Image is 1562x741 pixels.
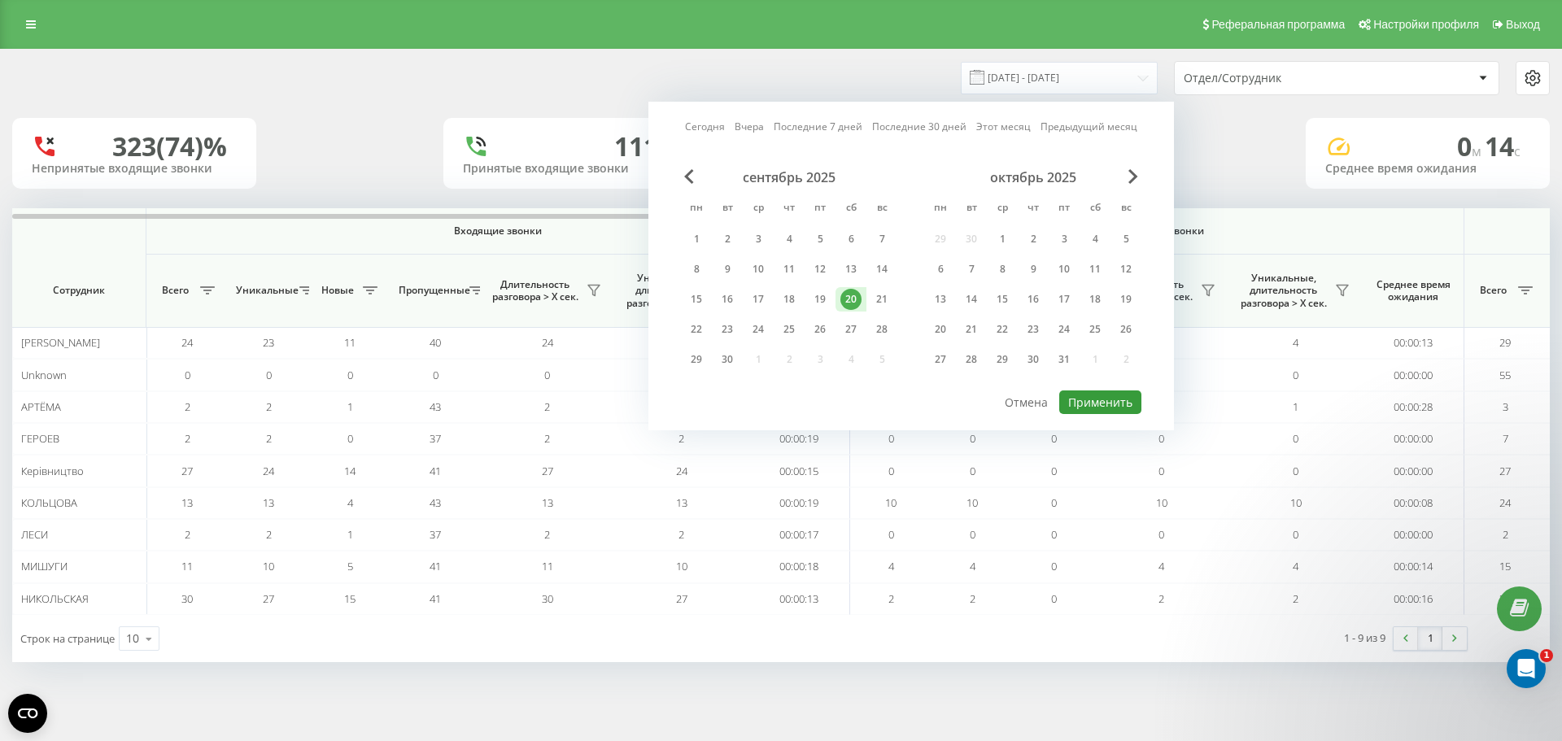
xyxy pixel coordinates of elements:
[717,289,738,310] div: 16
[748,229,769,250] div: 3
[871,289,892,310] div: 21
[871,319,892,340] div: 28
[686,289,707,310] div: 15
[1158,431,1164,446] span: 0
[1110,287,1141,312] div: вс 19 окт. 2025 г.
[347,399,353,414] span: 1
[871,259,892,280] div: 14
[961,349,982,370] div: 28
[1293,559,1298,573] span: 4
[779,319,800,340] div: 25
[542,495,553,510] span: 13
[155,284,195,297] span: Всего
[1373,18,1479,31] span: Настройки профиля
[347,527,353,542] span: 1
[1051,464,1057,478] span: 0
[966,495,978,510] span: 10
[1325,162,1530,176] div: Среднее время ожидания
[1023,349,1044,370] div: 30
[987,317,1018,342] div: ср 22 окт. 2025 г.
[266,431,272,446] span: 2
[1110,227,1141,251] div: вс 5 окт. 2025 г.
[8,694,47,733] button: Open CMP widget
[836,287,866,312] div: сб 20 сент. 2025 г.
[1503,527,1508,542] span: 2
[925,347,956,372] div: пн 27 окт. 2025 г.
[26,284,132,297] span: Сотрудник
[21,591,89,606] span: НИКОЛЬСКАЯ
[1540,649,1553,662] span: 1
[21,399,61,414] span: АРТЁМА
[992,319,1013,340] div: 22
[266,368,272,382] span: 0
[676,495,687,510] span: 13
[805,227,836,251] div: пт 5 сент. 2025 г.
[925,287,956,312] div: пн 13 окт. 2025 г.
[544,431,550,446] span: 2
[961,289,982,310] div: 14
[712,317,743,342] div: вт 23 сент. 2025 г.
[1363,551,1464,582] td: 00:00:14
[263,495,274,510] span: 13
[1363,327,1464,359] td: 00:00:13
[1110,317,1141,342] div: вс 26 окт. 2025 г.
[686,229,707,250] div: 1
[1363,487,1464,519] td: 00:00:08
[992,259,1013,280] div: 8
[1293,399,1298,414] span: 1
[712,257,743,281] div: вт 9 сент. 2025 г.
[970,464,975,478] span: 0
[678,431,684,446] span: 2
[1506,18,1540,31] span: Выход
[488,278,582,303] span: Длительность разговора > Х сек.
[712,287,743,312] div: вт 16 сент. 2025 г.
[888,559,894,573] span: 4
[430,464,441,478] span: 41
[1115,259,1137,280] div: 12
[1023,319,1044,340] div: 23
[1237,272,1330,310] span: Уникальные, длительность разговора > Х сек.
[181,335,193,350] span: 24
[866,287,897,312] div: вс 21 сент. 2025 г.
[678,527,684,542] span: 2
[542,464,553,478] span: 27
[990,197,1014,221] abbr: среда
[263,559,274,573] span: 10
[1080,317,1110,342] div: сб 25 окт. 2025 г.
[32,162,237,176] div: Непринятые входящие звонки
[717,319,738,340] div: 23
[717,349,738,370] div: 30
[685,119,725,134] a: Сегодня
[1363,391,1464,423] td: 00:00:28
[717,259,738,280] div: 9
[1158,591,1164,606] span: 2
[676,559,687,573] span: 10
[956,347,987,372] div: вт 28 окт. 2025 г.
[542,591,553,606] span: 30
[347,431,353,446] span: 0
[21,495,77,510] span: КОЛЬЦОВА
[871,229,892,250] div: 7
[888,431,894,446] span: 0
[21,559,68,573] span: МИШУГИ
[622,272,716,310] span: Уникальные, длительность разговора > Х сек.
[1503,431,1508,446] span: 7
[777,197,801,221] abbr: четверг
[928,197,953,221] abbr: понедельник
[1021,197,1045,221] abbr: четверг
[21,464,84,478] span: Керівництво
[1054,229,1075,250] div: 3
[1054,319,1075,340] div: 24
[1052,197,1076,221] abbr: пятница
[181,591,193,606] span: 30
[1128,169,1138,184] span: Next Month
[743,287,774,312] div: ср 17 сент. 2025 г.
[542,335,553,350] span: 24
[1041,119,1137,134] a: Предыдущий месяц
[1059,390,1141,414] button: Применить
[430,591,441,606] span: 41
[430,527,441,542] span: 37
[20,631,115,646] span: Строк на странице
[181,464,193,478] span: 27
[126,630,139,647] div: 10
